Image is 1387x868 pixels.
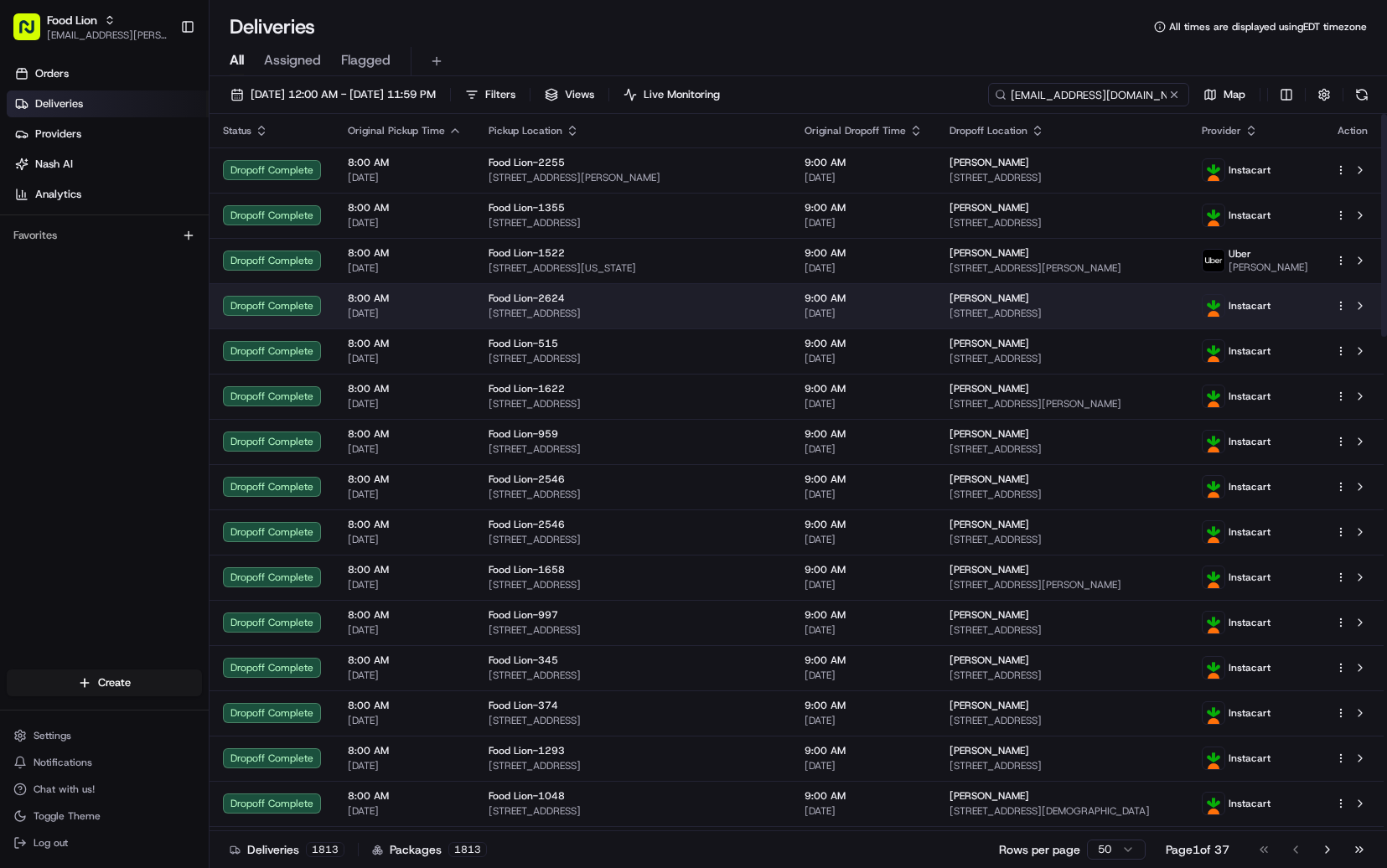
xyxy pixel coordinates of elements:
span: Food Lion-959 [489,427,558,441]
img: profile_uber_ahold_partner.png [1203,250,1224,271]
span: [DATE] [805,261,923,275]
span: [PERSON_NAME] [950,654,1029,667]
span: Original Dropoff Time [805,124,906,137]
span: 8:00 AM [348,699,462,712]
span: Map [1224,87,1245,102]
span: 9:00 AM [805,337,923,350]
span: [STREET_ADDRESS] [950,714,1175,727]
span: [DATE] [348,623,462,637]
button: Log out [7,831,202,855]
span: Food Lion-2546 [489,473,565,486]
span: [STREET_ADDRESS] [950,216,1175,230]
span: [DATE] [348,171,462,184]
span: Log out [34,836,68,850]
span: [PERSON_NAME] [950,246,1029,260]
span: [STREET_ADDRESS][PERSON_NAME] [950,578,1175,592]
span: [PERSON_NAME] [950,563,1029,576]
span: [DATE] [805,578,923,592]
p: Welcome 👋 [17,67,305,94]
span: Pylon [167,284,203,297]
span: Notifications [34,756,92,769]
span: [PERSON_NAME] [950,337,1029,350]
span: 8:00 AM [348,654,462,667]
span: [PERSON_NAME] [950,789,1029,803]
span: [DATE] [348,397,462,411]
button: Filters [458,83,523,106]
button: Views [537,83,602,106]
span: [STREET_ADDRESS][PERSON_NAME] [950,397,1175,411]
div: Page 1 of 37 [1166,841,1229,858]
span: [PERSON_NAME] [1229,261,1308,274]
span: [DATE] [348,669,462,682]
span: [STREET_ADDRESS] [950,533,1175,546]
span: [DATE] [348,804,462,818]
span: Food Lion-1622 [489,382,565,395]
span: Providers [35,127,81,142]
span: [STREET_ADDRESS] [489,307,778,320]
div: 1813 [448,842,487,857]
button: Create [7,669,202,696]
span: [STREET_ADDRESS] [950,352,1175,365]
span: Instacart [1229,163,1271,177]
button: Start new chat [285,165,305,185]
span: Filters [485,87,515,102]
img: profile_instacart_ahold_partner.png [1203,702,1224,724]
span: Instacart [1229,299,1271,313]
span: 8:00 AM [348,608,462,622]
span: [STREET_ADDRESS] [950,171,1175,184]
span: [STREET_ADDRESS] [489,216,778,230]
input: Type to search [988,83,1189,106]
span: 9:00 AM [805,563,923,576]
span: 9:00 AM [805,201,923,214]
span: 8:00 AM [348,789,462,803]
img: profile_instacart_ahold_partner.png [1203,295,1224,317]
span: [PERSON_NAME] [950,292,1029,305]
span: [PERSON_NAME] [950,744,1029,757]
span: [PERSON_NAME] [950,427,1029,441]
button: Food Lion [47,12,97,28]
span: [STREET_ADDRESS] [489,669,778,682]
span: [STREET_ADDRESS] [950,307,1175,320]
span: Assigned [264,50,321,70]
span: Food Lion-1293 [489,744,565,757]
span: Settings [34,729,71,742]
button: Live Monitoring [616,83,727,106]
span: 8:00 AM [348,201,462,214]
span: Chat with us! [34,783,95,796]
button: Notifications [7,751,202,774]
span: [STREET_ADDRESS] [489,759,778,772]
span: [STREET_ADDRESS] [950,442,1175,456]
span: 9:00 AM [805,156,923,169]
span: 9:00 AM [805,608,923,622]
span: Analytics [35,187,81,202]
span: Food Lion-1658 [489,563,565,576]
span: 9:00 AM [805,699,923,712]
span: [DATE] [348,307,462,320]
a: Deliveries [7,90,209,117]
button: Chat with us! [7,778,202,801]
span: 8:00 AM [348,427,462,441]
span: Instacart [1229,480,1271,493]
span: Orders [35,66,69,81]
img: profile_instacart_ahold_partner.png [1203,476,1224,498]
span: Instacart [1229,525,1271,539]
span: Status [223,124,251,137]
span: [STREET_ADDRESS] [489,804,778,818]
span: Toggle Theme [34,809,101,823]
img: profile_instacart_ahold_partner.png [1203,747,1224,769]
span: [STREET_ADDRESS] [950,623,1175,637]
span: Original Pickup Time [348,124,445,137]
a: Orders [7,60,209,87]
span: Food Lion-1048 [489,789,565,803]
img: profile_instacart_ahold_partner.png [1203,521,1224,543]
span: All times are displayed using EDT timezone [1169,20,1367,34]
img: profile_instacart_ahold_partner.png [1203,159,1224,181]
span: 9:00 AM [805,292,923,305]
span: 9:00 AM [805,473,923,486]
span: All [230,50,244,70]
span: [DATE] [348,714,462,727]
span: 8:00 AM [348,518,462,531]
span: 8:00 AM [348,473,462,486]
span: [DATE] [805,714,923,727]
